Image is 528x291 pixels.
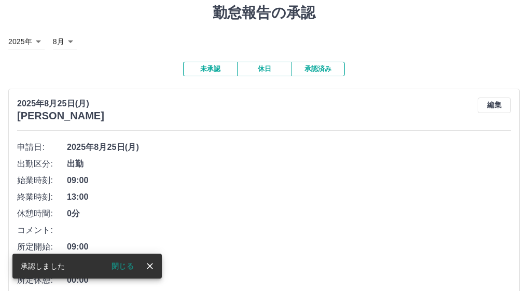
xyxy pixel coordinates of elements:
[21,257,65,275] div: 承認しました
[67,141,511,154] span: 2025年8月25日(月)
[17,141,67,154] span: 申請日:
[291,62,345,76] button: 承認済み
[142,258,158,274] button: close
[17,158,67,170] span: 出勤区分:
[8,4,520,22] h1: 勤怠報告の承認
[67,241,511,253] span: 09:00
[67,174,511,187] span: 09:00
[478,98,511,113] button: 編集
[17,224,67,237] span: コメント:
[53,34,77,49] div: 8月
[17,207,67,220] span: 休憩時間:
[67,191,511,203] span: 13:00
[237,62,291,76] button: 休日
[183,62,237,76] button: 未承認
[17,191,67,203] span: 終業時刻:
[17,274,67,286] span: 所定休憩:
[8,34,45,49] div: 2025年
[17,98,104,110] p: 2025年8月25日(月)
[17,241,67,253] span: 所定開始:
[67,257,511,270] span: 13:00
[103,258,142,274] button: 閉じる
[67,274,511,286] span: 00:00
[67,158,511,170] span: 出勤
[67,207,511,220] span: 0分
[17,110,104,122] h3: [PERSON_NAME]
[17,174,67,187] span: 始業時刻:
